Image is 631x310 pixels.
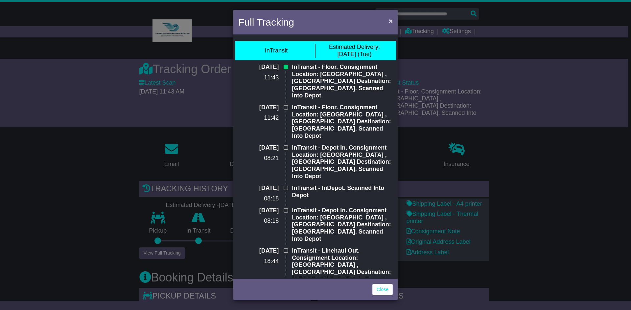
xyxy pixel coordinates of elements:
[238,74,279,81] p: 11:43
[329,44,380,50] span: Estimated Delivery:
[238,104,279,111] p: [DATE]
[292,64,393,99] p: InTransit - Floor. Consignment Location: [GEOGRAPHIC_DATA] , [GEOGRAPHIC_DATA] Destination: [GEOG...
[238,195,279,202] p: 08:18
[238,207,279,214] p: [DATE]
[238,155,279,162] p: 08:21
[238,185,279,192] p: [DATE]
[292,185,393,199] p: InTransit - InDepot. Scanned Into Depot
[238,144,279,152] p: [DATE]
[329,44,380,58] div: [DATE] (Tue)
[292,207,393,242] p: InTransit - Depot In. Consignment Location: [GEOGRAPHIC_DATA] , [GEOGRAPHIC_DATA] Destination: [G...
[238,247,279,255] p: [DATE]
[238,114,279,122] p: 11:42
[238,258,279,265] p: 18:44
[292,247,393,283] p: InTransit - Linehaul Out. Consignment Location: [GEOGRAPHIC_DATA] , [GEOGRAPHIC_DATA] Destination...
[292,104,393,139] p: InTransit - Floor. Consignment Location: [GEOGRAPHIC_DATA] , [GEOGRAPHIC_DATA] Destination: [GEOG...
[265,47,288,54] div: InTransit
[389,17,393,25] span: ×
[238,217,279,225] p: 08:18
[372,284,393,295] a: Close
[386,14,396,28] button: Close
[238,64,279,71] p: [DATE]
[292,144,393,180] p: InTransit - Depot In. Consignment Location: [GEOGRAPHIC_DATA] , [GEOGRAPHIC_DATA] Destination: [G...
[238,15,294,30] h4: Full Tracking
